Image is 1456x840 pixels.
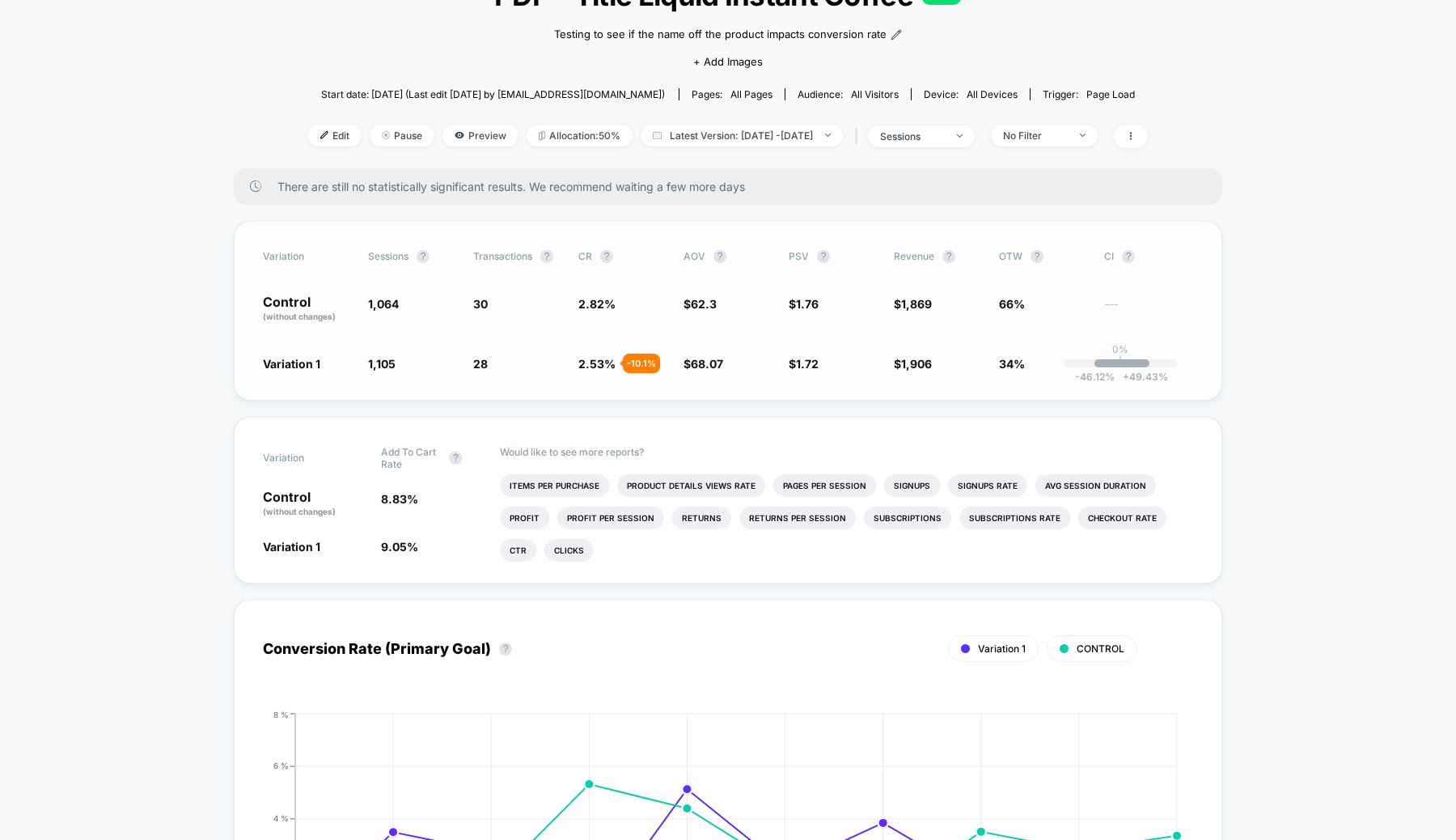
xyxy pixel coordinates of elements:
[263,490,365,518] p: Control
[1123,371,1129,383] span: +
[623,354,660,373] div: - 10.1 %
[273,709,289,719] tspan: 8 %
[263,312,336,321] span: (without changes)
[796,357,819,371] span: 1.72
[382,131,390,139] img: end
[381,446,441,470] span: Add To Cart Rate
[578,357,616,371] span: 2.53 %
[554,27,887,43] span: Testing to see if the name off the product impacts conversion rate
[381,492,418,506] span: 8.83 %
[641,125,843,146] span: Latest Version: [DATE] - [DATE]
[1122,250,1135,263] button: ?
[417,250,430,263] button: ?
[499,643,512,655] button: ?
[684,250,705,262] span: AOV
[527,125,633,146] span: Allocation: 50%
[684,357,723,371] span: $
[1119,355,1122,367] p: |
[308,125,362,146] span: Edit
[578,297,616,311] span: 2.82 %
[1104,299,1193,323] span: ---
[263,540,320,554] span: Variation 1
[851,125,868,148] span: |
[273,761,289,770] tspan: 6 %
[381,540,418,554] span: 9.05 %
[263,295,352,323] p: Control
[942,250,955,263] button: ?
[967,88,1018,100] span: all devices
[277,180,1190,193] span: There are still no statistically significant results. We recommend waiting a few more days
[789,357,819,371] span: $
[368,250,408,262] span: Sessions
[730,88,772,100] span: all pages
[864,507,951,529] li: Subscriptions
[320,131,328,139] img: edit
[273,813,289,823] tspan: 4 %
[851,88,899,100] span: All Visitors
[539,131,545,140] img: rebalance
[825,134,831,137] img: end
[1031,250,1043,263] button: ?
[368,357,396,371] span: 1,105
[321,88,665,100] span: Start date: [DATE] (Last edit [DATE] by [EMAIL_ADDRESS][DOMAIN_NAME])
[263,357,320,371] span: Variation 1
[1035,474,1156,497] li: Avg Session Duration
[978,643,1026,655] span: Variation 1
[473,250,532,262] span: Transactions
[500,474,609,497] li: Items Per Purchase
[691,297,717,311] span: 62.3
[449,452,462,465] button: ?
[540,250,553,263] button: ?
[473,297,488,311] span: 30
[894,357,932,371] span: $
[948,474,1027,497] li: Signups Rate
[684,297,717,311] span: $
[999,297,1025,311] span: 66%
[473,357,488,371] span: 28
[691,357,723,371] span: 68.07
[999,250,1088,263] span: OTW
[796,297,819,311] span: 1.76
[617,474,765,497] li: Product Details Views Rate
[773,474,876,497] li: Pages Per Session
[557,507,664,529] li: Profit Per Session
[1080,134,1086,137] img: end
[798,88,899,100] div: Audience:
[692,88,772,100] div: Pages:
[789,297,819,311] span: $
[1115,371,1168,383] span: 49.43 %
[500,446,1194,458] p: Would like to see more reports?
[880,130,945,142] div: sessions
[263,250,352,263] span: Variation
[578,250,592,262] span: CR
[789,250,809,262] span: PSV
[713,250,726,263] button: ?
[653,131,662,139] img: calendar
[959,507,1070,529] li: Subscriptions Rate
[739,507,856,529] li: Returns Per Session
[600,250,613,263] button: ?
[442,125,518,146] span: Preview
[1112,343,1128,355] p: 0%
[999,357,1025,371] span: 34%
[693,55,763,68] span: + Add Images
[957,134,963,138] img: end
[901,357,932,371] span: 1,906
[370,125,434,146] span: Pause
[1075,371,1115,383] span: -46.12 %
[500,507,549,529] li: Profit
[884,474,940,497] li: Signups
[1104,250,1193,263] span: CI
[544,539,594,562] li: Clicks
[672,507,731,529] li: Returns
[894,250,934,262] span: Revenue
[263,507,336,516] span: (without changes)
[263,446,352,470] span: Variation
[500,539,536,562] li: Ctr
[911,88,1030,100] span: Device:
[1043,88,1135,100] div: Trigger:
[1086,88,1135,100] span: Page Load
[1077,643,1124,655] span: CONTROL
[368,297,399,311] span: 1,064
[1078,507,1166,529] li: Checkout Rate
